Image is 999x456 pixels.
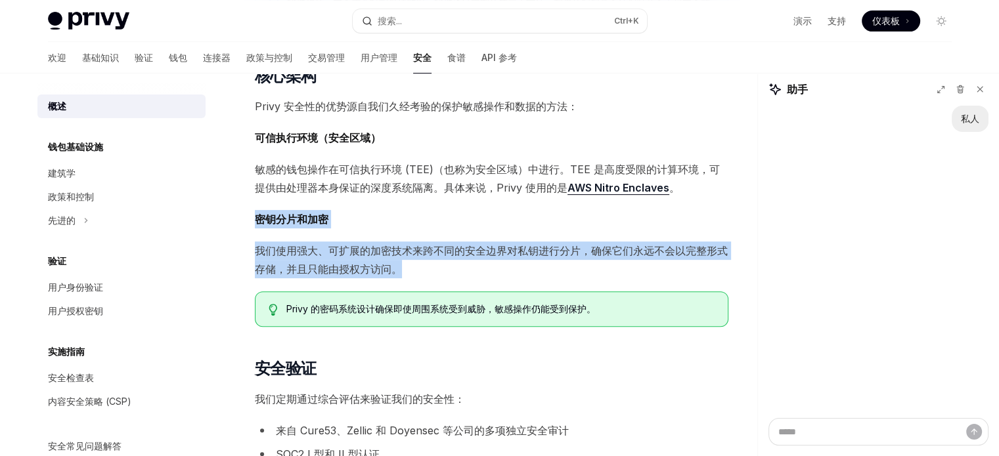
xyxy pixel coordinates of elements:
font: 基础知识 [82,52,119,63]
a: 政策和控制 [37,185,206,209]
a: 演示 [793,14,812,28]
button: 搜索...Ctrl+K [353,9,647,33]
font: 钱包 [169,52,187,63]
font: 政策与控制 [246,52,292,63]
a: 钱包 [169,42,187,73]
a: 交易管理 [308,42,345,73]
font: 搜索... [378,15,402,26]
a: AWS Nitro Enclaves [567,181,669,195]
font: 验证 [48,255,66,266]
font: 安全 [413,52,432,63]
a: 用户授权密钥 [37,299,206,323]
font: API 参考 [481,52,517,63]
a: 概述 [37,94,206,118]
img: 灯光标志 [48,12,129,30]
font: 我们定期通过综合评估来验证我们的安全性： [255,392,465,405]
font: Ctrl [614,16,628,26]
a: 验证 [135,42,153,73]
a: 用户管理 [361,42,397,73]
a: 安全检查表 [37,366,206,390]
button: 切换暗模式 [931,10,952,31]
font: 密钥分片和加密 [255,213,328,226]
font: 核心架构 [255,66,317,85]
a: 建筑学 [37,161,206,185]
font: 支持 [828,15,846,26]
font: 用户身份验证 [48,281,103,293]
font: 助手 [787,83,808,96]
font: 政策和控制 [48,191,94,202]
font: 实施指南 [48,346,85,357]
font: AWS Nitro Enclaves [567,181,669,194]
a: 安全 [413,42,432,73]
font: +K [628,16,639,26]
font: 我们使用强大、可扩展的加密技术来跨不同的安全边界对私钥进行分片，确保它们永远不会以完整形式存储，并且只能由授权方访问。 [255,244,728,276]
font: 用户管理 [361,52,397,63]
font: 演示 [793,15,812,26]
font: 交易管理 [308,52,345,63]
font: 欢迎 [48,52,66,63]
font: 敏感的钱包操作在可信执行环境 (TEE)（也称为安全区域）中进行。TEE 是高​​度受限的计算环境，可提供由处理器本身保证的深度系统隔离。具体来说，Privy 使用的是 [255,163,720,194]
font: 验证 [135,52,153,63]
a: 支持 [828,14,846,28]
a: 内容安全策略 (CSP) [37,390,206,413]
a: 基础知识 [82,42,119,73]
button: 发送消息 [966,424,982,440]
a: 用户身份验证 [37,276,206,299]
font: 安全验证 [255,359,317,378]
font: Privy 的密码系统设计确保即使周围系统受到威胁，敏感操作仍能受到保护。 [286,303,596,314]
font: 内容安全策略 (CSP) [48,396,131,407]
a: 食谱 [447,42,466,73]
font: Privy 安全性的优势源自我们久经考验的保护敏感操作和数据的方法： [255,100,578,113]
font: 钱包基础设施 [48,141,103,152]
font: 用户授权密钥 [48,305,103,316]
a: API 参考 [481,42,517,73]
font: 先进的 [48,215,76,226]
a: 仪表板 [862,10,920,31]
font: 安全常见问题解答 [48,440,122,451]
svg: 提示 [269,304,278,316]
font: 建筑学 [48,167,76,178]
font: 食谱 [447,52,466,63]
font: 概述 [48,100,66,112]
a: 欢迎 [48,42,66,73]
font: 私人 [961,113,979,124]
a: 政策与控制 [246,42,292,73]
font: 仪表板 [872,15,900,26]
font: 。 [669,181,680,194]
font: 可信执行环境（安全区域） [255,131,381,144]
a: 连接器 [203,42,231,73]
font: 连接器 [203,52,231,63]
font: 安全检查表 [48,372,94,383]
